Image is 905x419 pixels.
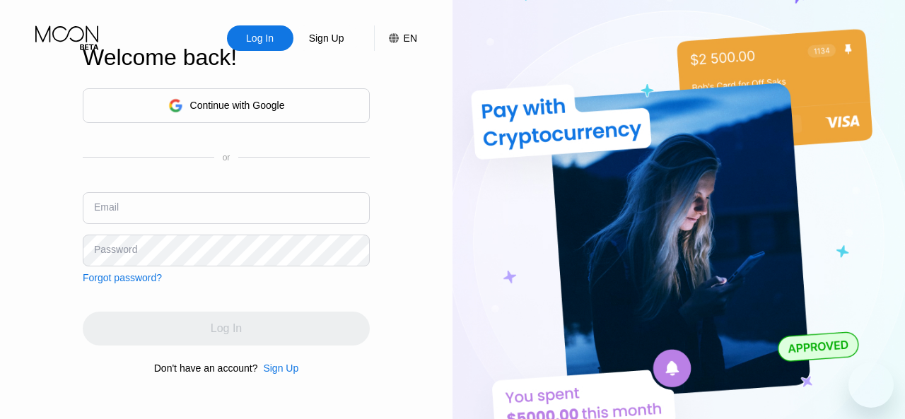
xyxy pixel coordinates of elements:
[308,31,346,45] div: Sign Up
[83,88,370,123] div: Continue with Google
[83,272,162,283] div: Forgot password?
[263,362,298,374] div: Sign Up
[293,25,360,51] div: Sign Up
[223,153,230,163] div: or
[227,25,293,51] div: Log In
[83,45,370,71] div: Welcome back!
[190,100,285,111] div: Continue with Google
[94,244,137,255] div: Password
[374,25,417,51] div: EN
[257,362,298,374] div: Sign Up
[245,31,275,45] div: Log In
[404,33,417,44] div: EN
[94,201,119,213] div: Email
[848,362,894,408] iframe: Button to launch messaging window
[154,362,258,374] div: Don't have an account?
